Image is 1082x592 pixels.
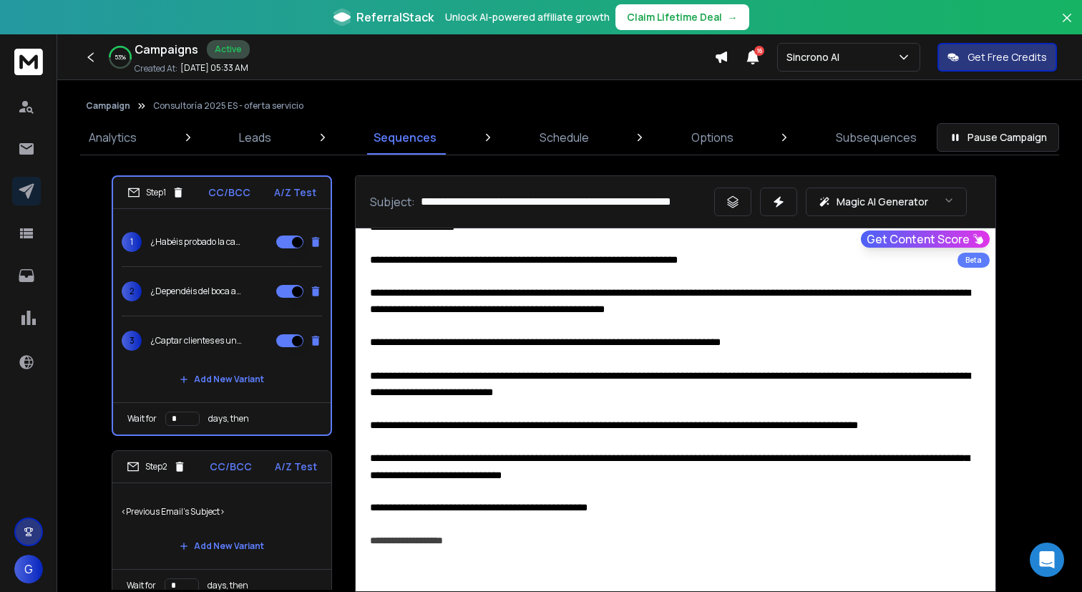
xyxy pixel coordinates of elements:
span: 16 [754,46,764,56]
p: Analytics [89,129,137,146]
p: Subject: [370,193,415,210]
p: Sincrono AI [786,50,845,64]
button: Pause Campaign [937,123,1059,152]
p: Leads [239,129,271,146]
p: Created At: [135,63,177,74]
div: Active [207,40,250,59]
p: Get Free Credits [968,50,1047,64]
p: Subsequences [836,129,917,146]
div: Beta [957,253,990,268]
p: ¿Dependéis del boca a boca en {{companyName}}? [150,286,242,297]
p: days, then [208,580,248,591]
a: Options [683,120,742,155]
button: Magic AI Generator [806,188,967,216]
button: Get Free Credits [937,43,1057,72]
div: Step 2 [127,460,186,473]
p: A/Z Test [275,460,317,474]
span: 2 [122,281,142,301]
span: 3 [122,331,142,351]
p: A/Z Test [274,185,316,200]
h1: Campaigns [135,41,198,58]
button: Claim Lifetime Deal→ [615,4,749,30]
p: ¿Habéis probado la captación proactiva en {{companyName}}? [150,236,242,248]
button: Add New Variant [168,532,276,561]
span: → [728,10,738,24]
button: G [14,555,43,583]
p: Consultoría 2025 ES - oferta servicio [153,100,303,112]
p: Unlock AI-powered affiliate growth [445,10,610,24]
a: Schedule [531,120,598,155]
p: 53 % [114,53,126,62]
button: Get Content Score [861,231,990,248]
span: 1 [122,232,142,252]
p: CC/BCC [210,460,252,474]
a: Sequences [365,120,445,155]
button: Close banner [1058,9,1076,43]
p: days, then [208,413,249,424]
p: Wait for [127,580,156,591]
p: Sequences [374,129,437,146]
a: Analytics [80,120,145,155]
p: Schedule [540,129,589,146]
p: ¿Captar clientes es un problema para {{companyName}}? [150,335,242,346]
p: Magic AI Generator [837,195,928,209]
a: Subsequences [827,120,925,155]
div: Step 1 [127,186,185,199]
a: Leads [230,120,280,155]
button: Add New Variant [168,365,276,394]
button: Campaign [86,100,130,112]
p: CC/BCC [208,185,250,200]
span: ReferralStack [356,9,434,26]
p: [DATE] 05:33 AM [180,62,248,74]
p: <Previous Email's Subject> [121,492,323,532]
div: Open Intercom Messenger [1030,543,1064,577]
li: Step1CC/BCCA/Z Test1¿Habéis probado la captación proactiva en {{companyName}}?2¿Dependéis del boc... [112,175,332,436]
p: Options [691,129,733,146]
p: Wait for [127,413,157,424]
